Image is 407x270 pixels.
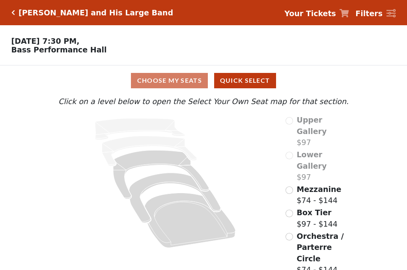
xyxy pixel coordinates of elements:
span: Upper Gallery [297,115,327,136]
label: $74 - $144 [297,184,341,206]
path: Lower Gallery - Seats Available: 0 [102,136,197,166]
span: Lower Gallery [297,150,327,170]
button: Quick Select [214,73,276,88]
path: Upper Gallery - Seats Available: 0 [95,118,185,140]
a: Click here to go back to filters [11,10,15,15]
label: $97 [297,114,351,148]
path: Orchestra / Parterre Circle - Seats Available: 144 [145,193,236,248]
h5: [PERSON_NAME] and His Large Band [19,8,173,17]
span: Mezzanine [297,185,341,194]
a: Filters [355,8,396,19]
label: $97 - $144 [297,207,338,229]
strong: Filters [355,9,383,18]
span: Orchestra / Parterre Circle [297,232,344,263]
label: $97 [297,149,351,183]
strong: Your Tickets [284,9,336,18]
a: Your Tickets [284,8,349,19]
span: Box Tier [297,208,331,217]
p: Click on a level below to open the Select Your Own Seat map for that section. [56,96,351,107]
